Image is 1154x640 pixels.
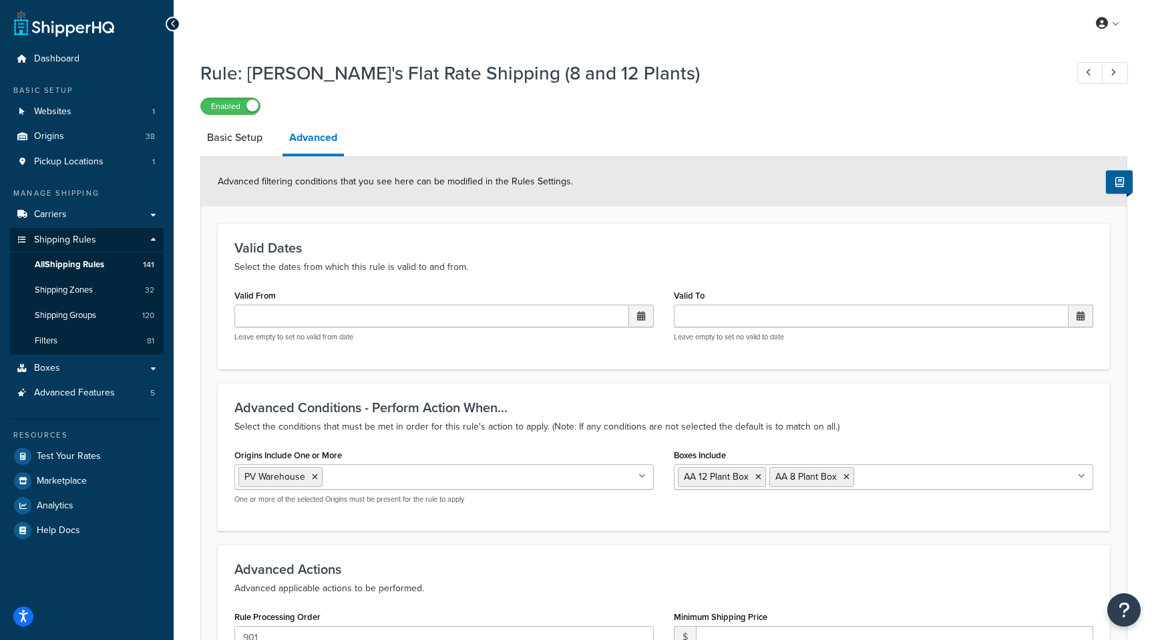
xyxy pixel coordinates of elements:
[234,291,276,301] label: Valid From
[10,100,164,124] li: Websites
[234,612,321,622] label: Rule Processing Order
[35,285,93,296] span: Shipping Zones
[244,470,305,484] span: PV Warehouse
[10,228,164,355] li: Shipping Rules
[234,332,654,342] p: Leave empty to set no valid from date
[150,387,155,399] span: 5
[142,310,154,321] span: 120
[218,174,573,188] span: Advanced filtering conditions that you see here can be modified in the Rules Settings.
[10,518,164,542] a: Help Docs
[34,53,79,65] span: Dashboard
[200,60,1052,86] h1: Rule: [PERSON_NAME]'s Flat Rate Shipping (8 and 12 Plants)
[35,310,96,321] span: Shipping Groups
[201,98,260,114] label: Enabled
[234,241,1093,255] h3: Valid Dates
[1077,62,1103,84] a: Previous Record
[200,122,269,154] a: Basic Setup
[674,612,767,622] label: Minimum Shipping Price
[37,451,101,462] span: Test Your Rates
[10,100,164,124] a: Websites1
[234,450,342,460] label: Origins Include One or More
[10,278,164,303] a: Shipping Zones32
[234,419,1093,435] p: Select the conditions that must be met in order for this rule's action to apply. (Note: If any co...
[34,209,67,220] span: Carriers
[10,150,164,174] li: Pickup Locations
[10,85,164,96] div: Basic Setup
[282,122,344,156] a: Advanced
[234,562,1093,577] h3: Advanced Actions
[10,469,164,493] a: Marketplace
[684,470,749,484] span: AA 12 Plant Box
[145,285,154,296] span: 32
[674,450,726,460] label: Boxes Include
[146,131,155,142] span: 38
[10,444,164,468] a: Test Your Rates
[10,124,164,149] a: Origins38
[1102,62,1128,84] a: Next Record
[152,106,155,118] span: 1
[143,259,154,271] span: 141
[10,253,164,277] a: AllShipping Rules141
[35,335,57,347] span: Filters
[34,106,71,118] span: Websites
[147,335,154,347] span: 81
[234,400,1093,415] h3: Advanced Conditions - Perform Action When...
[34,234,96,246] span: Shipping Rules
[10,430,164,441] div: Resources
[10,228,164,253] a: Shipping Rules
[152,156,155,168] span: 1
[10,188,164,199] div: Manage Shipping
[34,387,115,399] span: Advanced Features
[37,525,80,536] span: Help Docs
[10,381,164,406] a: Advanced Features5
[34,363,60,374] span: Boxes
[35,259,104,271] span: All Shipping Rules
[775,470,837,484] span: AA 8 Plant Box
[1107,593,1141,627] button: Open Resource Center
[37,500,73,512] span: Analytics
[10,124,164,149] li: Origins
[10,329,164,353] li: Filters
[674,332,1093,342] p: Leave empty to set no valid to date
[234,259,1093,275] p: Select the dates from which this rule is valid to and from.
[234,494,654,504] p: One or more of the selected Origins must be present for the rule to apply
[34,156,104,168] span: Pickup Locations
[1106,170,1133,194] button: Show Help Docs
[34,131,64,142] span: Origins
[37,476,87,487] span: Marketplace
[10,47,164,71] a: Dashboard
[10,278,164,303] li: Shipping Zones
[234,581,1093,597] p: Advanced applicable actions to be performed.
[10,329,164,353] a: Filters81
[10,303,164,328] a: Shipping Groups120
[10,381,164,406] li: Advanced Features
[10,150,164,174] a: Pickup Locations1
[10,494,164,518] a: Analytics
[10,303,164,328] li: Shipping Groups
[10,202,164,227] a: Carriers
[10,356,164,381] a: Boxes
[674,291,705,301] label: Valid To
